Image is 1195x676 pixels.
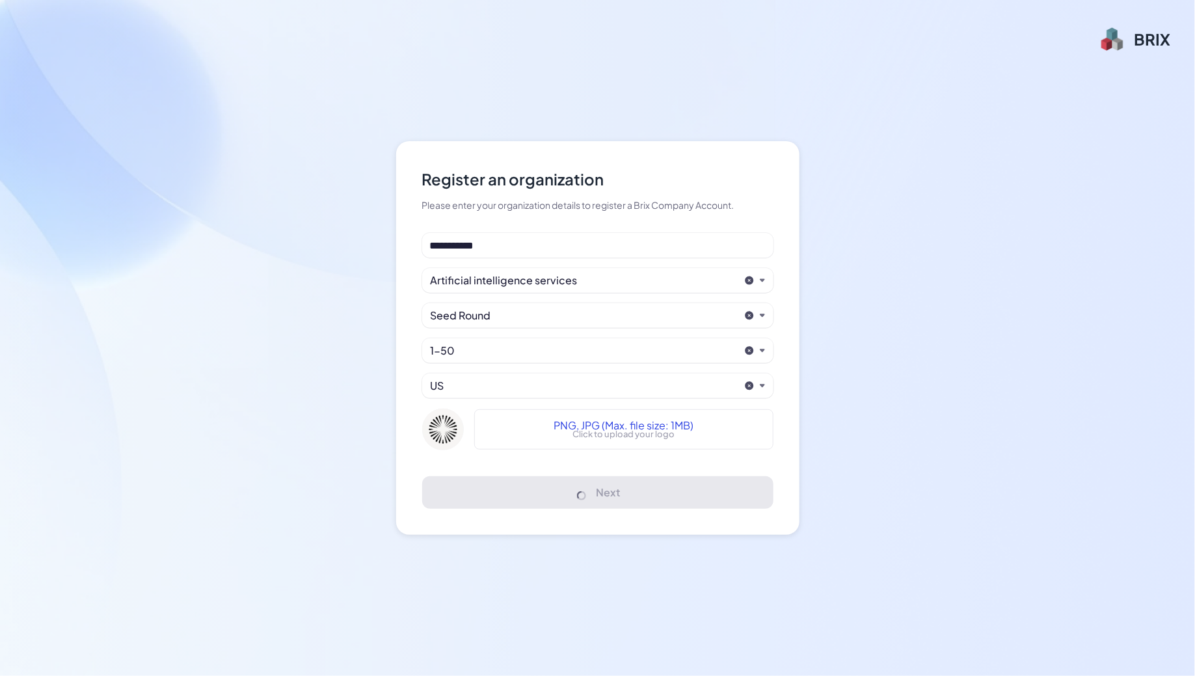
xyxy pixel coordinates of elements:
button: 1-50 [431,343,739,358]
span: PNG, JPG (Max. file size: 1MB) [554,418,693,433]
button: US [431,378,739,394]
p: Click to upload your logo [572,428,675,441]
img: 98ac6de126cb423ea6460dab7d22bd17.png [422,409,464,450]
div: Please enter your organization details to register a Brix Company Account. [422,198,773,212]
div: BRIX [1134,29,1170,49]
button: Seed Round [431,308,739,323]
div: Register an organization [422,167,773,191]
button: Artificial intelligence services [431,273,739,288]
